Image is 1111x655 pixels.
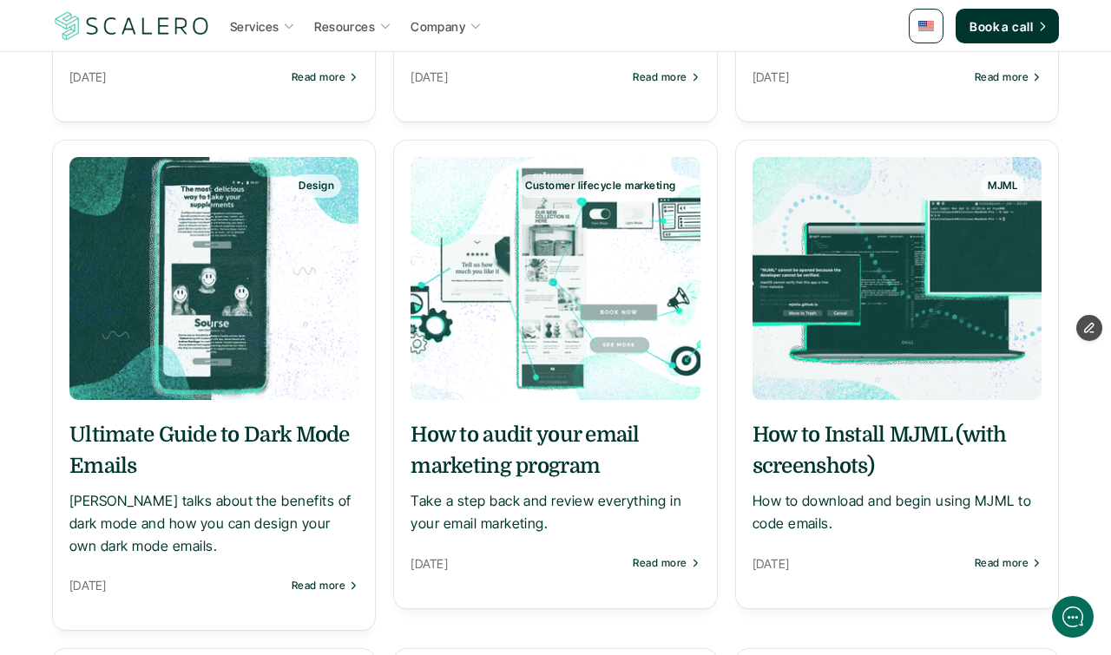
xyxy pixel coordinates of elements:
[633,557,687,569] p: Read more
[633,71,700,83] a: Read more
[975,557,1042,569] a: Read more
[69,66,283,88] p: [DATE]
[314,17,375,36] p: Resources
[753,66,966,88] p: [DATE]
[292,71,345,83] p: Read more
[52,10,212,43] img: Scalero company logo
[411,157,700,400] a: Customer lifecycle marketing
[27,230,320,265] button: New conversation
[411,17,465,36] p: Company
[753,157,1042,400] a: MJML
[970,17,1033,36] p: Book a call
[956,9,1059,43] a: Book a call
[411,490,700,534] p: Take a step back and review everything in your email marketing.
[69,419,358,557] a: Ultimate Guide to Dark Mode Emails[PERSON_NAME] talks about the benefits of dark mode and how you...
[299,180,334,192] p: Design
[230,17,279,36] p: Services
[292,580,358,592] a: Read more
[69,419,358,481] h5: Ultimate Guide to Dark Mode Emails
[975,71,1042,83] a: Read more
[26,115,321,199] h2: Let us know if we can help with lifecycle marketing.
[26,84,321,112] h1: Hi! Welcome to Scalero.
[753,419,1042,534] a: How to Install MJML (with screenshots)How to download and begin using MJML to code emails.
[411,553,624,574] p: [DATE]
[69,574,283,596] p: [DATE]
[52,10,212,42] a: Scalero company logo
[975,71,1029,83] p: Read more
[988,180,1017,192] p: MJML
[633,557,700,569] a: Read more
[975,557,1029,569] p: Read more
[753,553,966,574] p: [DATE]
[112,240,208,254] span: New conversation
[411,66,624,88] p: [DATE]
[69,490,358,557] p: [PERSON_NAME] talks about the benefits of dark mode and how you can design your own dark mode ema...
[411,419,700,534] a: How to audit your email marketing programTake a step back and review everything in your email mar...
[753,419,1042,481] h5: How to Install MJML (with screenshots)
[753,490,1042,534] p: How to download and begin using MJML to code emails.
[292,71,358,83] a: Read more
[525,180,675,192] p: Customer lifecycle marketing
[69,157,358,400] a: Design
[1076,315,1102,341] button: Edit Framer Content
[1052,596,1094,638] iframe: gist-messenger-bubble-iframe
[411,419,700,481] h5: How to audit your email marketing program
[633,71,687,83] p: Read more
[145,543,220,554] span: We run on Gist
[292,580,345,592] p: Read more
